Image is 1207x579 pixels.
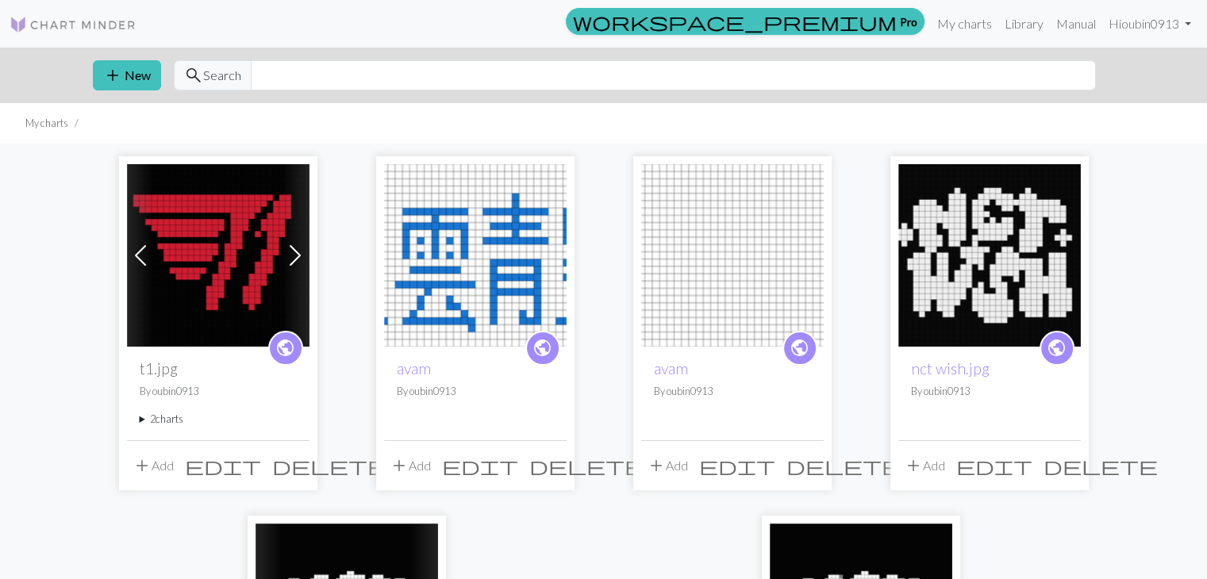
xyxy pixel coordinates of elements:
[790,336,809,360] span: public
[140,412,297,427] summary: 2charts
[898,164,1081,347] img: nct wish.jpg
[127,246,309,261] a: t1.jpg
[442,456,518,475] i: Edit
[641,164,824,347] img: avam
[185,456,261,475] i: Edit
[436,451,524,481] button: Edit
[699,454,775,477] span: edit
[25,116,68,131] li: My charts
[185,454,261,477] span: edit
[179,451,267,481] button: Edit
[140,384,297,399] p: By oubin0913
[272,454,386,477] span: delete
[203,66,241,85] span: Search
[525,331,560,366] a: public
[275,336,295,360] span: public
[529,454,644,477] span: delete
[532,336,552,360] span: public
[931,8,998,40] a: My charts
[956,456,1032,475] i: Edit
[573,10,897,33] span: workspace_premium
[904,454,923,477] span: add
[654,384,811,399] p: By oubin0913
[998,8,1050,40] a: Library
[275,332,295,364] i: public
[1047,336,1067,360] span: public
[911,359,990,378] a: nct wish.jpg
[790,332,809,364] i: public
[267,451,392,481] button: Delete
[951,451,1038,481] button: Edit
[782,331,817,366] a: public
[699,456,775,475] i: Edit
[647,454,666,477] span: add
[641,246,824,261] a: avam
[397,384,554,399] p: By oubin0913
[1040,331,1074,366] a: public
[268,331,303,366] a: public
[127,164,309,347] img: t1.jpg
[1044,454,1158,477] span: delete
[781,451,906,481] button: Delete
[384,246,567,261] a: avam
[694,451,781,481] button: Edit
[1050,8,1102,40] a: Manual
[133,454,152,477] span: add
[384,164,567,347] img: avam
[127,451,179,481] button: Add
[1102,8,1197,40] a: Hioubin0913
[524,451,649,481] button: Delete
[1038,451,1163,481] button: Delete
[93,60,161,90] button: New
[397,359,431,378] a: avam
[442,454,518,477] span: edit
[140,359,297,378] h2: t1.jpg
[390,454,409,477] span: add
[384,451,436,481] button: Add
[10,15,136,34] img: Logo
[532,332,552,364] i: public
[566,8,924,35] a: Pro
[654,359,688,378] a: avam
[184,64,203,86] span: search
[1047,332,1067,364] i: public
[898,451,951,481] button: Add
[956,454,1032,477] span: edit
[103,64,122,86] span: add
[898,246,1081,261] a: nct wish.jpg
[786,454,901,477] span: delete
[911,384,1068,399] p: By oubin0913
[641,451,694,481] button: Add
